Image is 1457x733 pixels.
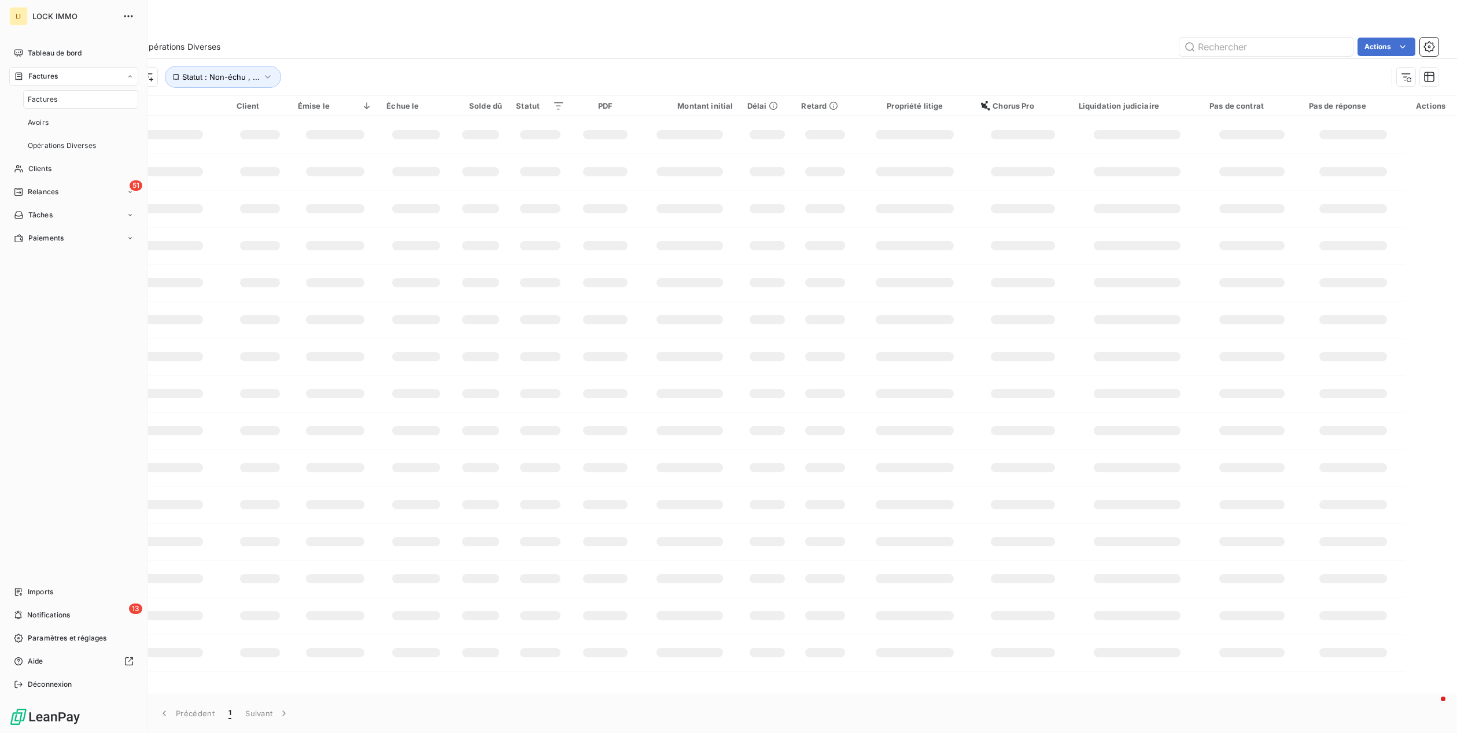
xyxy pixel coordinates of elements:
div: Pas de contrat [1209,101,1295,110]
span: 51 [130,180,142,191]
button: Suivant [238,701,297,725]
span: Opérations Diverses [142,41,220,53]
input: Rechercher [1179,38,1353,56]
div: Échue le [386,101,445,110]
span: Aide [28,656,43,667]
span: Avoirs [28,117,49,128]
div: LI [9,7,28,25]
div: Actions [1411,101,1450,110]
button: Précédent [152,701,222,725]
button: Actions [1358,38,1415,56]
div: Solde dû [459,101,502,110]
span: Factures [28,94,57,105]
span: Tâches [28,210,53,220]
div: Délai [747,101,788,110]
div: Client [237,101,284,110]
img: Logo LeanPay [9,708,81,726]
a: Aide [9,652,138,671]
button: 1 [222,701,238,725]
div: Émise le [298,101,373,110]
div: Retard [801,101,849,110]
iframe: Intercom live chat [1418,694,1445,721]
div: Chorus Pro [981,101,1064,110]
span: Clients [28,164,51,174]
div: PDF [578,101,633,110]
span: 13 [129,604,142,614]
span: Statut : Non-échu , ... [182,72,260,82]
div: Liquidation judiciaire [1079,101,1196,110]
span: Tableau de bord [28,48,82,58]
span: Déconnexion [28,679,72,690]
span: LOCK IMMO [32,12,116,21]
span: Opérations Diverses [28,140,96,151]
div: Propriété litige [863,101,968,110]
span: Relances [28,187,58,197]
span: Paiements [28,233,64,243]
span: Factures [28,71,58,82]
div: Montant initial [646,101,733,110]
button: Statut : Non-échu , ... [165,66,281,88]
span: Notifications [27,610,70,620]
span: Imports [28,587,53,597]
span: 1 [228,708,231,719]
span: Paramètres et réglages [28,633,106,643]
div: Pas de réponse [1309,101,1398,110]
div: Statut [516,101,564,110]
